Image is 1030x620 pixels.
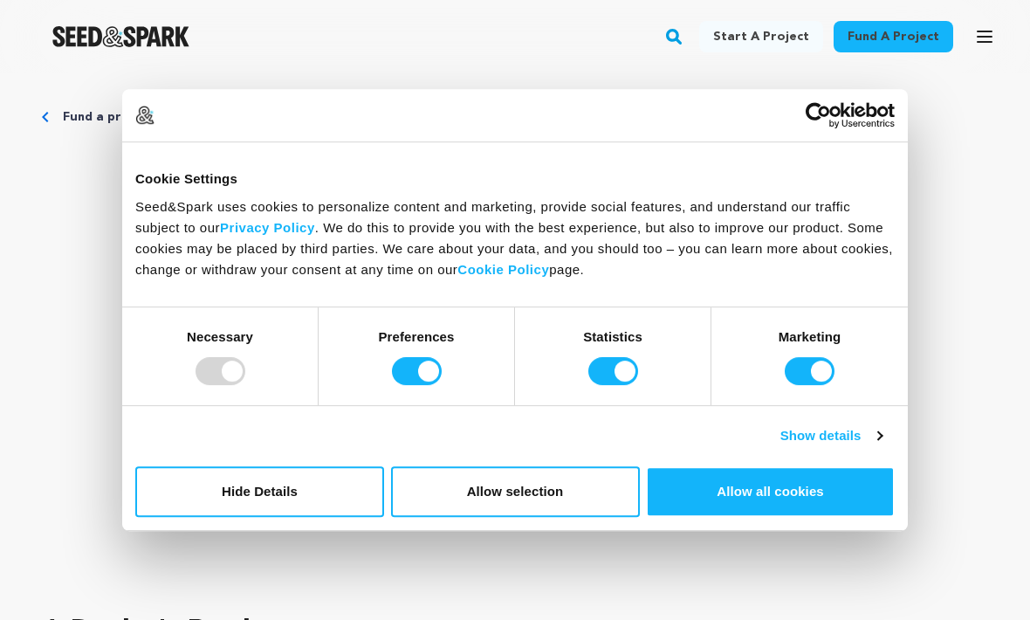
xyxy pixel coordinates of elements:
img: Seed&Spark Logo Dark Mode [52,26,189,47]
strong: Preferences [379,329,455,344]
a: Fund a project [63,108,154,126]
a: Show details [780,425,882,446]
button: Allow all cookies [646,466,895,517]
a: Privacy Policy [220,220,315,235]
strong: Statistics [583,329,642,344]
div: Seed&Spark uses cookies to personalize content and marketing, provide social features, and unders... [135,196,895,280]
strong: Marketing [779,329,841,344]
button: Allow selection [391,466,640,517]
strong: Necessary [187,329,253,344]
a: Cookie Policy [457,262,549,277]
div: Breadcrumb [42,108,988,126]
a: Start a project [699,21,823,52]
a: Seed&Spark Homepage [52,26,189,47]
div: Cookie Settings [135,169,895,189]
a: Usercentrics Cookiebot - opens in a new window [742,102,895,128]
button: Hide Details [135,466,384,517]
a: Fund a project [834,21,953,52]
img: logo [135,106,154,125]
